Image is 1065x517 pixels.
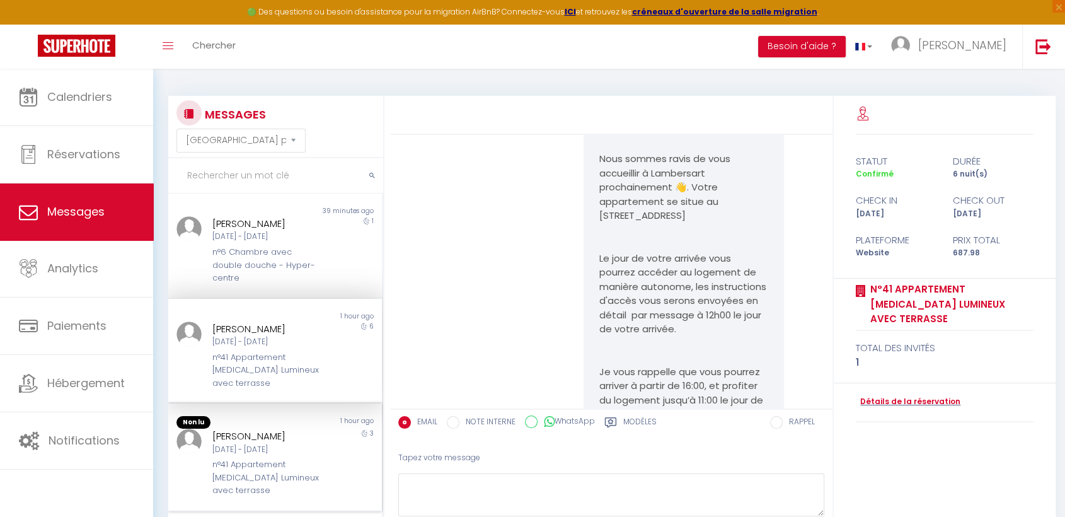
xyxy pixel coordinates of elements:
[538,415,595,429] label: WhatsApp
[49,433,120,448] span: Notifications
[758,36,846,57] button: Besoin d'aide ?
[848,247,945,259] div: Website
[47,260,98,276] span: Analytics
[945,233,1042,248] div: Prix total
[38,35,115,57] img: Super Booking
[370,429,374,438] span: 3
[848,208,945,220] div: [DATE]
[212,351,321,390] div: n°41 Appartement [MEDICAL_DATA] Lumineux avec terrasse
[411,416,437,430] label: EMAIL
[372,216,374,226] span: 1
[856,396,960,408] a: Détails de la réservation
[176,416,210,429] span: Non lu
[212,246,321,284] div: n°6 Chambre avec double douche - Hyper-centre
[10,5,48,43] button: Ouvrir le widget de chat LiveChat
[176,216,202,241] img: ...
[212,429,321,444] div: [PERSON_NAME]
[866,282,1033,327] a: n°41 Appartement [MEDICAL_DATA] Lumineux avec terrasse
[398,443,824,473] div: Tapez votre message
[783,416,815,430] label: RAPPEL
[599,365,768,422] p: Je vous rappelle que vous pourrez arriver à partir de 16:00, et profiter du logement jusqu’à 11:0...
[565,6,576,17] a: ICI
[183,25,245,69] a: Chercher
[275,311,383,322] div: 1 hour ago
[848,193,945,208] div: check in
[945,208,1042,220] div: [DATE]
[945,193,1042,208] div: check out
[945,154,1042,169] div: durée
[945,247,1042,259] div: 687.98
[275,416,383,429] div: 1 hour ago
[192,38,236,52] span: Chercher
[1035,38,1051,54] img: logout
[202,100,266,129] h3: MESSAGES
[176,322,202,347] img: ...
[212,458,321,497] div: n°41 Appartement [MEDICAL_DATA] Lumineux avec terrasse
[275,206,383,216] div: 39 minutes ago
[945,168,1042,180] div: 6 nuit(s)
[459,416,515,430] label: NOTE INTERNE
[632,6,817,17] a: créneaux d'ouverture de la salle migration
[623,416,657,432] label: Modèles
[599,152,768,223] p: Nous sommes ravis de vous accueillir à Lambersart prochainement 👋. Votre appartement se situe au ...
[212,336,321,348] div: [DATE] - [DATE]
[918,37,1006,53] span: [PERSON_NAME]
[891,36,910,55] img: ...
[47,89,112,105] span: Calendriers
[212,322,321,337] div: [PERSON_NAME]
[47,204,105,219] span: Messages
[848,233,945,248] div: Plateforme
[882,25,1022,69] a: ... [PERSON_NAME]
[47,146,120,162] span: Réservations
[212,216,321,231] div: [PERSON_NAME]
[848,154,945,169] div: statut
[212,444,321,456] div: [DATE] - [DATE]
[212,231,321,243] div: [DATE] - [DATE]
[176,429,202,454] img: ...
[856,355,1033,370] div: 1
[856,340,1033,356] div: total des invités
[369,322,374,331] span: 6
[168,158,383,194] input: Rechercher un mot clé
[47,375,125,391] span: Hébergement
[599,252,768,337] p: Le jour de votre arrivée vous pourrez accéder au logement de manière autonome, les instructions d...
[47,318,106,334] span: Paiements
[856,168,894,179] span: Confirmé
